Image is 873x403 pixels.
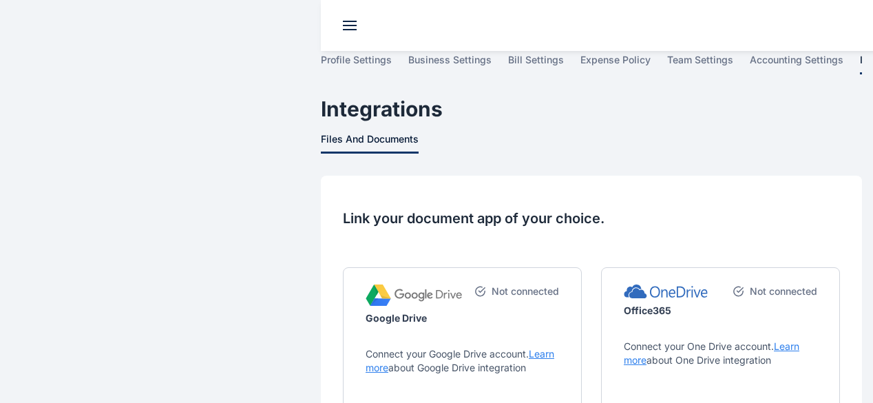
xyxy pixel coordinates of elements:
img: googledrive.svg [366,285,462,306]
p: Connect your Google Drive account. about Google Drive integration [366,347,559,375]
span: Not connected [492,285,559,298]
a: accounting settings [750,53,860,74]
span: Learn more [624,340,799,366]
p: Google Drive [366,311,462,325]
a: profile settings [321,53,408,74]
h4: Link your document app of your choice. [321,176,862,228]
a: team settings [667,53,750,74]
span: profile settings [321,53,392,74]
span: bill settings [508,53,564,74]
p: Connect your One Drive account. about One Drive integration [624,340,817,367]
p: Office365 [624,304,708,318]
a: Files and Documents [321,132,435,154]
span: Files and Documents [321,132,419,154]
a: business settings [408,53,508,74]
a: bill settings [508,53,580,74]
span: business settings [408,53,492,74]
span: expense policy [580,53,651,74]
span: Not connected [750,285,817,298]
h1: Integrations [321,96,862,121]
a: expense policy [580,53,667,74]
span: accounting settings [750,53,843,74]
span: team settings [667,53,733,74]
img: onedrive.svg [624,285,708,298]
